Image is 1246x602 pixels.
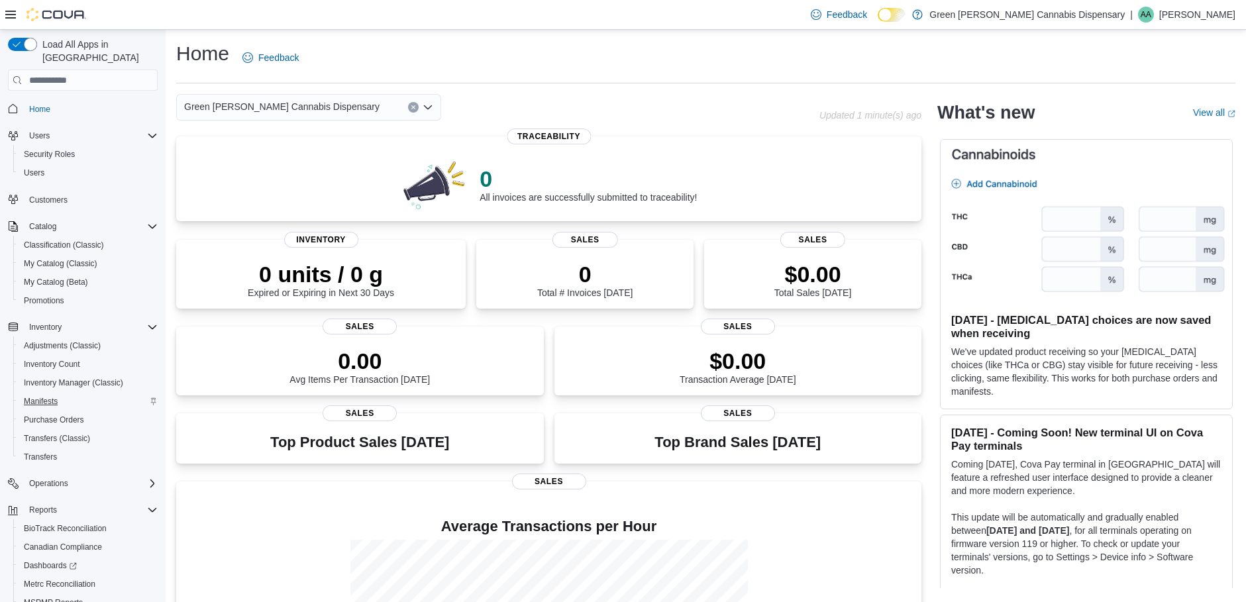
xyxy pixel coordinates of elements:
a: Dashboards [13,556,163,575]
input: Dark Mode [878,8,906,22]
span: Users [29,130,50,141]
div: Total Sales [DATE] [774,261,851,298]
span: My Catalog (Classic) [24,258,97,269]
span: Sales [780,232,845,248]
img: Cova [26,8,86,21]
span: Home [29,104,50,115]
span: Manifests [19,393,158,409]
div: Transaction Average [DATE] [680,348,796,385]
span: Sales [512,474,586,489]
span: Reports [24,502,158,518]
span: Feedback [258,51,299,64]
a: Classification (Classic) [19,237,109,253]
span: Transfers (Classic) [19,430,158,446]
span: Inventory Manager (Classic) [24,377,123,388]
button: Clear input [408,102,419,113]
a: Security Roles [19,146,80,162]
h1: Home [176,40,229,67]
a: Users [19,165,50,181]
button: Operations [24,476,74,491]
a: Promotions [19,293,70,309]
img: 0 [400,158,469,211]
h3: Top Brand Sales [DATE] [654,434,821,450]
div: All invoices are successfully submitted to traceability! [480,166,697,203]
span: Security Roles [19,146,158,162]
h3: Top Product Sales [DATE] [270,434,449,450]
span: Load All Apps in [GEOGRAPHIC_DATA] [37,38,158,64]
span: Inventory [29,322,62,332]
span: BioTrack Reconciliation [24,523,107,534]
p: Coming [DATE], Cova Pay terminal in [GEOGRAPHIC_DATA] will feature a refreshed user interface des... [951,458,1221,497]
span: BioTrack Reconciliation [19,521,158,536]
button: Reports [3,501,163,519]
a: Dashboards [19,558,82,574]
p: 0 [537,261,633,287]
button: Users [3,126,163,145]
button: Security Roles [13,145,163,164]
span: Users [19,165,158,181]
span: My Catalog (Beta) [19,274,158,290]
button: Catalog [24,219,62,234]
span: Sales [701,405,775,421]
button: Customers [3,190,163,209]
button: Metrc Reconciliation [13,575,163,593]
button: Inventory Manager (Classic) [13,374,163,392]
a: Purchase Orders [19,412,89,428]
div: Amy Akers [1138,7,1154,23]
span: Inventory Manager (Classic) [19,375,158,391]
button: Reports [24,502,62,518]
button: My Catalog (Beta) [13,273,163,291]
a: Transfers [19,449,62,465]
strong: [DATE] and [DATE] [986,525,1069,536]
a: BioTrack Reconciliation [19,521,112,536]
span: Purchase Orders [24,415,84,425]
span: Transfers [24,452,57,462]
span: Promotions [19,293,158,309]
span: Security Roles [24,149,75,160]
button: Manifests [13,392,163,411]
p: $0.00 [680,348,796,374]
button: Canadian Compliance [13,538,163,556]
button: Transfers (Classic) [13,429,163,448]
h2: What's new [937,102,1035,123]
a: Canadian Compliance [19,539,107,555]
button: Home [3,99,163,118]
a: My Catalog (Classic) [19,256,103,272]
div: Avg Items Per Transaction [DATE] [289,348,430,385]
a: Feedback [805,1,872,28]
span: Operations [29,478,68,489]
p: $0.00 [774,261,851,287]
span: Sales [323,319,397,334]
span: Adjustments (Classic) [19,338,158,354]
span: Manifests [24,396,58,407]
span: Purchase Orders [19,412,158,428]
p: | [1130,7,1133,23]
p: 0 units / 0 g [248,261,394,287]
span: Promotions [24,295,64,306]
p: 0.00 [289,348,430,374]
a: My Catalog (Beta) [19,274,93,290]
a: Home [24,101,56,117]
span: Inventory [284,232,358,248]
span: Transfers [19,449,158,465]
span: Sales [323,405,397,421]
p: Updated 1 minute(s) ago [819,110,921,121]
span: Inventory Count [24,359,80,370]
span: Dashboards [19,558,158,574]
a: View allExternal link [1193,107,1235,118]
span: Catalog [29,221,56,232]
h3: [DATE] - Coming Soon! New terminal UI on Cova Pay terminals [951,426,1221,452]
button: Transfers [13,448,163,466]
button: Purchase Orders [13,411,163,429]
span: AA [1141,7,1151,23]
span: Home [24,100,158,117]
span: Inventory Count [19,356,158,372]
span: My Catalog (Beta) [24,277,88,287]
span: Canadian Compliance [19,539,158,555]
span: My Catalog (Classic) [19,256,158,272]
span: Operations [24,476,158,491]
p: We've updated product receiving so your [MEDICAL_DATA] choices (like THCa or CBG) stay visible fo... [951,345,1221,398]
a: Customers [24,192,73,208]
span: Users [24,168,44,178]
